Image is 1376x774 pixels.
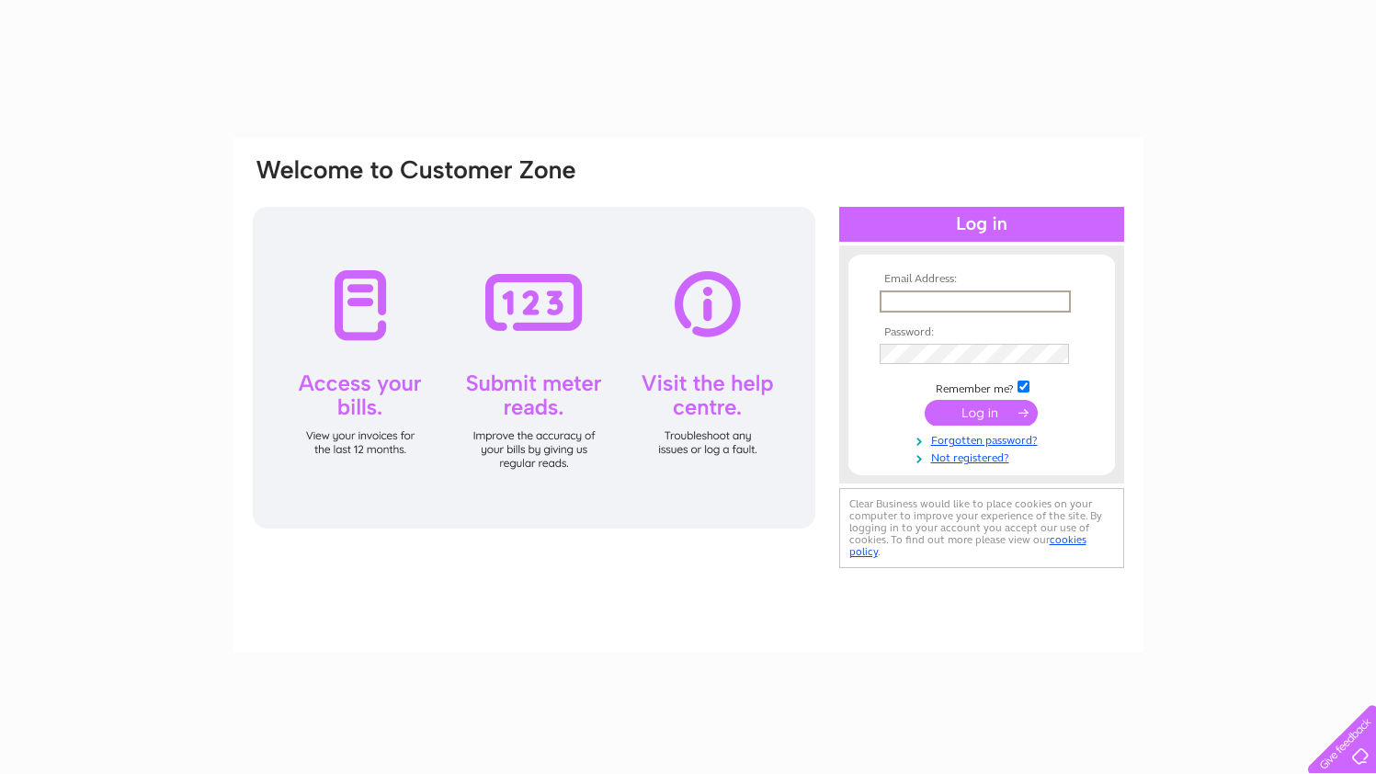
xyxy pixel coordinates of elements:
th: Password: [875,326,1088,339]
th: Email Address: [875,273,1088,286]
div: Clear Business would like to place cookies on your computer to improve your experience of the sit... [839,488,1124,568]
td: Remember me? [875,378,1088,396]
a: Forgotten password? [880,430,1088,448]
a: Not registered? [880,448,1088,465]
a: cookies policy [849,533,1086,558]
input: Submit [925,400,1038,426]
